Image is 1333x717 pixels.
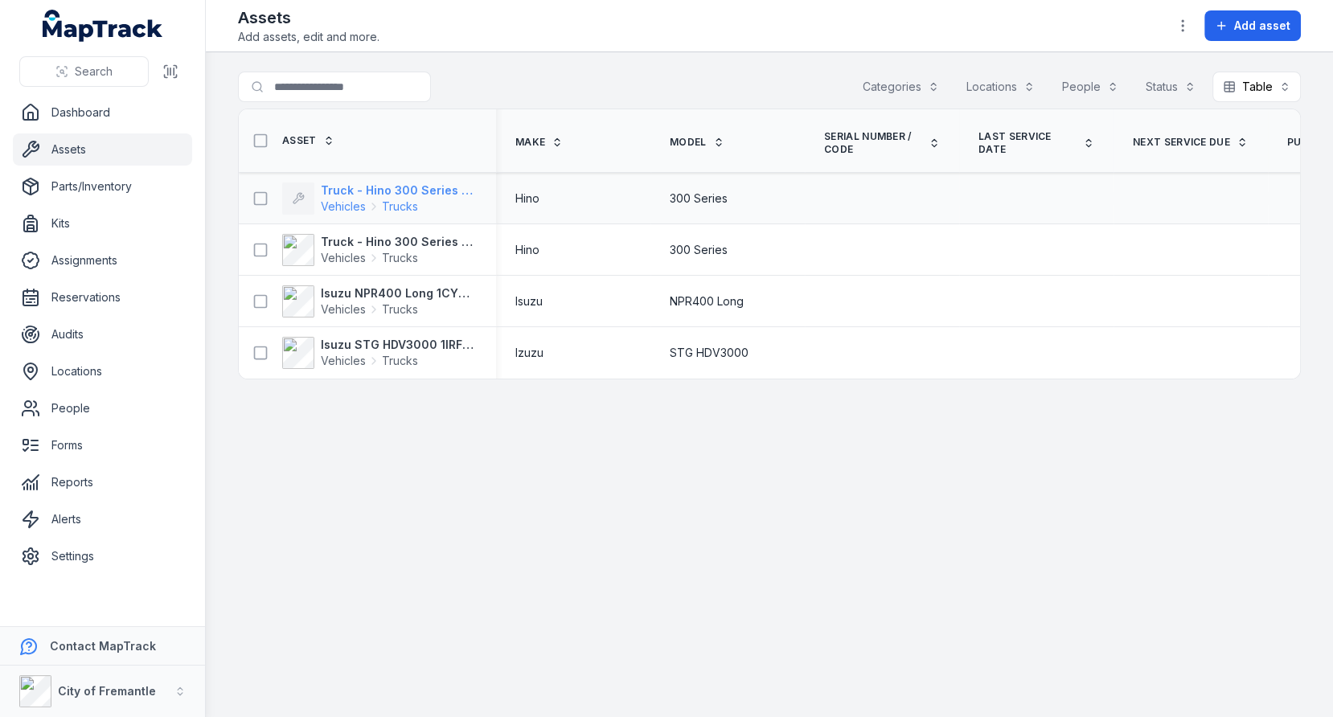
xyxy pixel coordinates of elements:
[321,353,366,369] span: Vehicles
[321,199,366,215] span: Vehicles
[13,318,192,350] a: Audits
[13,207,192,240] a: Kits
[824,130,940,156] a: Serial Number / Code
[321,250,366,266] span: Vehicles
[13,244,192,277] a: Assignments
[13,170,192,203] a: Parts/Inventory
[382,301,418,318] span: Trucks
[382,199,418,215] span: Trucks
[13,429,192,461] a: Forms
[282,134,317,147] span: Asset
[13,392,192,424] a: People
[824,130,922,156] span: Serial Number / Code
[978,130,1077,156] span: Last service date
[1234,18,1290,34] span: Add asset
[670,293,744,309] span: NPR400 Long
[515,242,539,258] span: Hino
[282,285,477,318] a: Isuzu NPR400 Long 1CYD773VehiclesTrucks
[321,301,366,318] span: Vehicles
[382,250,418,266] span: Trucks
[382,353,418,369] span: Trucks
[670,136,707,149] span: Model
[670,136,724,149] a: Model
[670,242,728,258] span: 300 Series
[58,684,156,698] strong: City of Fremantle
[515,136,545,149] span: Make
[50,639,156,653] strong: Contact MapTrack
[1052,72,1129,102] button: People
[1135,72,1206,102] button: Status
[19,56,149,87] button: Search
[238,6,379,29] h2: Assets
[321,285,477,301] strong: Isuzu NPR400 Long 1CYD773
[13,503,192,535] a: Alerts
[13,133,192,166] a: Assets
[282,234,477,266] a: Truck - Hino 300 Series 1IFQ413VehiclesTrucks
[515,136,563,149] a: Make
[321,337,477,353] strong: Isuzu STG HDV3000 1IRF354
[852,72,950,102] button: Categories
[515,293,543,309] span: Isuzu
[282,182,477,215] a: Truck - Hino 300 Series 1GIR988VehiclesTrucks
[238,29,379,45] span: Add assets, edit and more.
[282,337,477,369] a: Isuzu STG HDV3000 1IRF354VehiclesTrucks
[670,345,749,361] span: STG HDV3000
[13,281,192,313] a: Reservations
[956,72,1045,102] button: Locations
[321,182,477,199] strong: Truck - Hino 300 Series 1GIR988
[1212,72,1301,102] button: Table
[43,10,163,42] a: MapTrack
[978,130,1094,156] a: Last service date
[13,355,192,387] a: Locations
[75,64,113,80] span: Search
[13,466,192,498] a: Reports
[282,134,334,147] a: Asset
[13,96,192,129] a: Dashboard
[515,191,539,207] span: Hino
[515,345,543,361] span: Izuzu
[1133,136,1230,149] span: Next Service Due
[1204,10,1301,41] button: Add asset
[321,234,477,250] strong: Truck - Hino 300 Series 1IFQ413
[1133,136,1248,149] a: Next Service Due
[670,191,728,207] span: 300 Series
[13,540,192,572] a: Settings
